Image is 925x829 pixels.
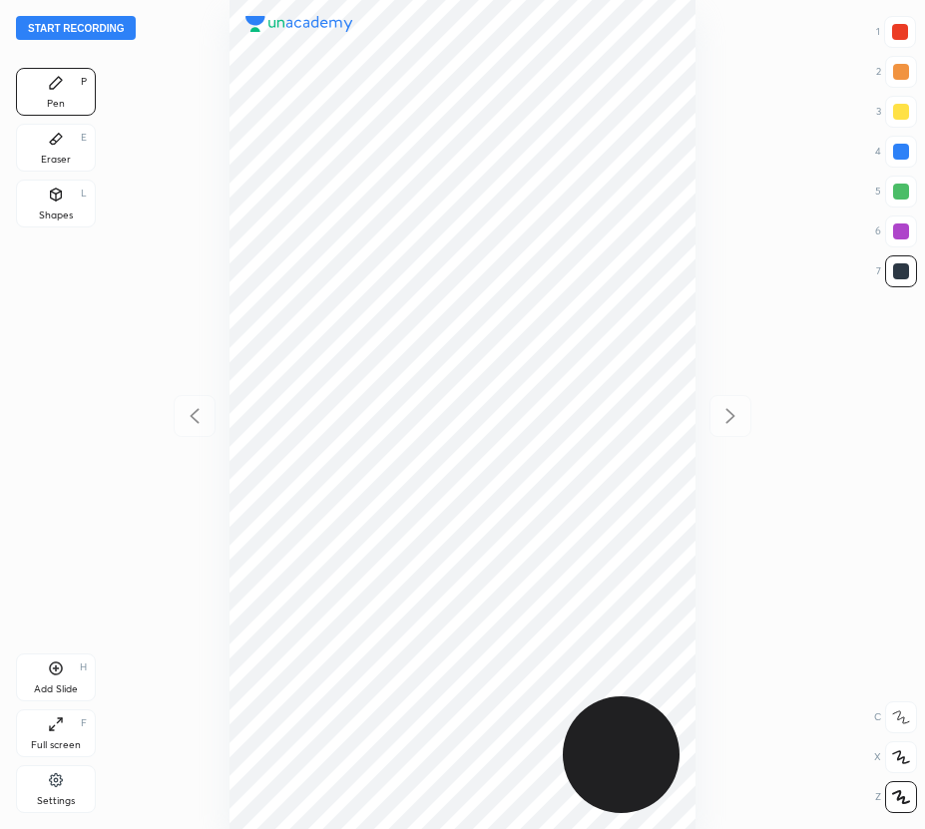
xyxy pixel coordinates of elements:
[41,155,71,165] div: Eraser
[875,781,917,813] div: Z
[81,77,87,87] div: P
[81,718,87,728] div: F
[875,215,917,247] div: 6
[874,701,917,733] div: C
[34,684,78,694] div: Add Slide
[876,56,917,88] div: 2
[39,210,73,220] div: Shapes
[16,16,136,40] button: Start recording
[874,741,917,773] div: X
[875,176,917,207] div: 5
[876,16,916,48] div: 1
[876,96,917,128] div: 3
[31,740,81,750] div: Full screen
[81,133,87,143] div: E
[876,255,917,287] div: 7
[245,16,353,32] img: logo.38c385cc.svg
[81,189,87,199] div: L
[37,796,75,806] div: Settings
[47,99,65,109] div: Pen
[875,136,917,168] div: 4
[80,662,87,672] div: H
